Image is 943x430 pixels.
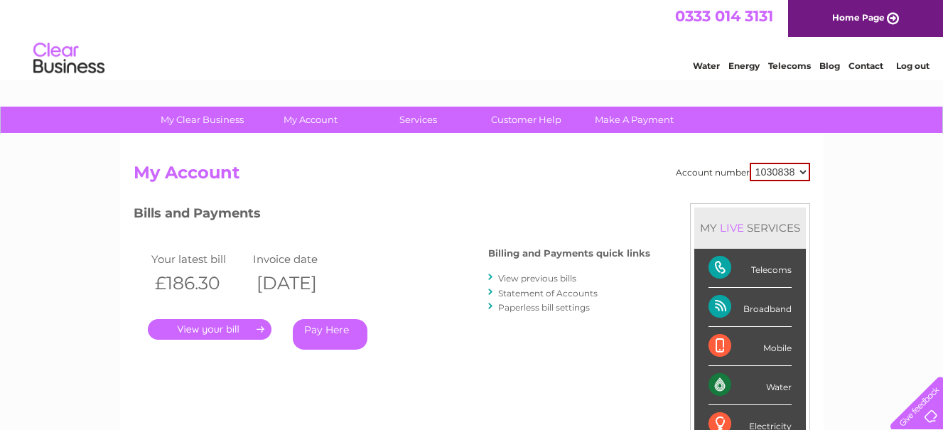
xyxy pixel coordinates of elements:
a: Water [693,60,720,71]
div: Clear Business is a trading name of Verastar Limited (registered in [GEOGRAPHIC_DATA] No. 3667643... [136,8,808,69]
div: Mobile [708,327,792,366]
td: Your latest bill [148,249,250,269]
h3: Bills and Payments [134,203,650,228]
a: View previous bills [498,273,576,284]
a: . [148,319,271,340]
a: Customer Help [468,107,585,133]
a: Log out [896,60,929,71]
img: logo.png [33,37,105,80]
div: Account number [676,163,810,181]
h4: Billing and Payments quick links [488,248,650,259]
div: MY SERVICES [694,208,806,248]
div: Broadband [708,288,792,327]
a: Pay Here [293,319,367,350]
a: 0333 014 3131 [675,7,773,25]
a: My Clear Business [144,107,261,133]
h2: My Account [134,163,810,190]
th: [DATE] [249,269,352,298]
a: Statement of Accounts [498,288,598,299]
div: Water [708,366,792,405]
th: £186.30 [148,269,250,298]
a: My Account [252,107,369,133]
a: Contact [848,60,883,71]
td: Invoice date [249,249,352,269]
a: Paperless bill settings [498,302,590,313]
div: Telecoms [708,249,792,288]
a: Blog [819,60,840,71]
a: Services [360,107,477,133]
a: Make A Payment [576,107,693,133]
div: LIVE [717,221,747,235]
a: Energy [728,60,760,71]
a: Telecoms [768,60,811,71]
